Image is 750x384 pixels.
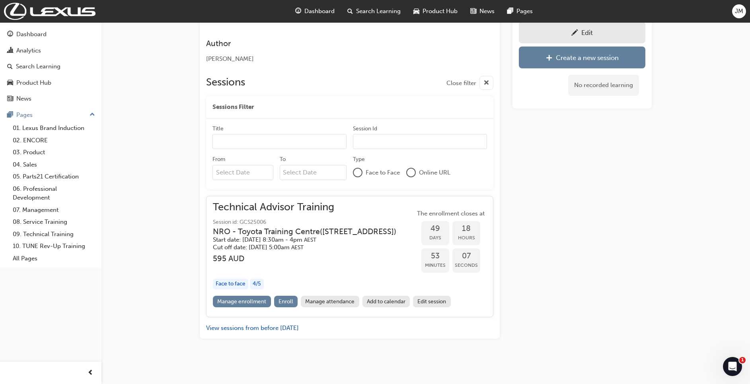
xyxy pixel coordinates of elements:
a: Manage attendance [301,296,359,307]
button: Enroll [274,296,298,307]
a: 01. Lexus Brand Induction [10,122,98,134]
button: Technical Advisor TrainingSession id: GCS25006NRO - Toyota Training Centre([STREET_ADDRESS])Start... [213,203,487,310]
span: Pages [516,7,533,16]
a: Analytics [3,43,98,58]
a: Product Hub [3,76,98,90]
span: JM [735,7,743,16]
span: Product Hub [423,7,458,16]
span: car-icon [413,6,419,16]
span: Online URL [419,168,450,177]
span: search-icon [347,6,353,16]
div: Pages [16,111,33,120]
a: 05. Parts21 Certification [10,171,98,183]
a: car-iconProduct Hub [407,3,464,19]
span: Dashboard [304,7,335,16]
div: To [280,155,286,163]
a: 08. Service Training [10,216,98,228]
button: Close filter [446,76,493,90]
span: Days [421,233,449,242]
a: Manage enrollment [213,296,271,307]
a: 03. Product [10,146,98,159]
a: 10. TUNE Rev-Up Training [10,240,98,252]
div: Dashboard [16,30,47,39]
input: From [212,165,273,180]
span: Seconds [452,261,480,270]
a: search-iconSearch Learning [341,3,407,19]
span: car-icon [7,80,13,87]
div: Analytics [16,46,41,55]
h2: Sessions [206,76,245,90]
span: up-icon [90,110,95,120]
a: Edit session [413,296,451,307]
span: Minutes [421,261,449,270]
a: pages-iconPages [501,3,539,19]
h5: Cut off date: [DATE] 5:00am [213,244,396,251]
button: DashboardAnalyticsSearch LearningProduct HubNews [3,25,98,108]
span: pages-icon [7,112,13,119]
div: From [212,155,225,163]
input: Title [212,134,347,149]
span: Technical Advisor Training [213,203,409,212]
span: Face to Face [366,168,400,177]
a: 06. Professional Development [10,183,98,204]
a: Edit [519,21,645,43]
span: 1 [739,357,746,363]
a: News [3,91,98,106]
span: plus-icon [546,54,553,62]
button: JM [732,4,746,18]
span: Australian Eastern Standard Time AEST [304,237,316,243]
div: Search Learning [16,62,60,71]
span: Close filter [446,79,476,88]
span: 49 [421,224,449,233]
span: 53 [421,252,449,261]
div: [PERSON_NAME] [206,54,465,64]
a: Search Learning [3,59,98,74]
span: The enrollment closes at [415,209,487,218]
h3: Author [206,39,465,48]
a: 09. Technical Training [10,228,98,240]
span: chart-icon [7,47,13,54]
a: Create a new session [519,47,645,68]
button: Pages [3,108,98,122]
div: Product Hub [16,78,51,87]
span: News [479,7,495,16]
a: guage-iconDashboard [289,3,341,19]
div: Edit [581,29,593,37]
span: 07 [452,252,480,261]
div: Type [353,155,365,163]
span: news-icon [470,6,476,16]
a: All Pages [10,252,98,265]
span: Sessions Filter [212,103,254,112]
div: Title [212,125,224,133]
div: Face to face [213,279,248,289]
img: Trak [4,3,95,20]
span: pencil-icon [571,29,578,37]
a: 07. Management [10,204,98,216]
h3: NRO - Toyota Training Centre ( [STREET_ADDRESS] ) [213,227,396,236]
a: Add to calendar [362,296,410,307]
div: Create a new session [556,54,619,62]
a: 04. Sales [10,159,98,171]
span: cross-icon [483,78,489,88]
a: news-iconNews [464,3,501,19]
span: Australian Eastern Standard Time AEST [291,244,304,251]
div: News [16,94,31,103]
input: To [280,165,347,180]
iframe: Intercom live chat [723,357,742,376]
div: Session Id [353,125,377,133]
input: Session Id [353,134,487,149]
span: guage-icon [295,6,301,16]
a: 02. ENCORE [10,134,98,147]
span: pages-icon [507,6,513,16]
span: search-icon [7,63,13,70]
a: Dashboard [3,27,98,42]
span: Search Learning [356,7,401,16]
span: 18 [452,224,480,233]
span: news-icon [7,95,13,103]
span: guage-icon [7,31,13,38]
h3: 595 AUD [213,254,409,263]
span: Enroll [279,298,293,305]
div: No recorded learning [568,75,639,96]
